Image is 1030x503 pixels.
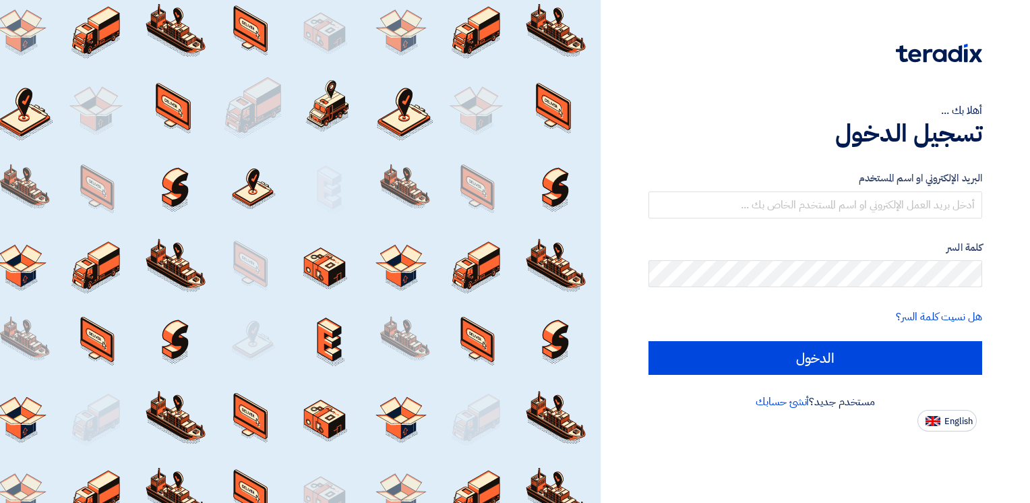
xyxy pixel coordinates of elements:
[648,240,982,256] label: كلمة السر
[648,119,982,148] h1: تسجيل الدخول
[756,394,809,410] a: أنشئ حسابك
[648,191,982,218] input: أدخل بريد العمل الإلكتروني او اسم المستخدم الخاص بك ...
[648,102,982,119] div: أهلا بك ...
[917,410,977,432] button: English
[896,44,982,63] img: Teradix logo
[648,394,982,410] div: مستخدم جديد؟
[648,341,982,375] input: الدخول
[896,309,982,325] a: هل نسيت كلمة السر؟
[926,416,940,426] img: en-US.png
[944,417,973,426] span: English
[648,171,982,186] label: البريد الإلكتروني او اسم المستخدم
